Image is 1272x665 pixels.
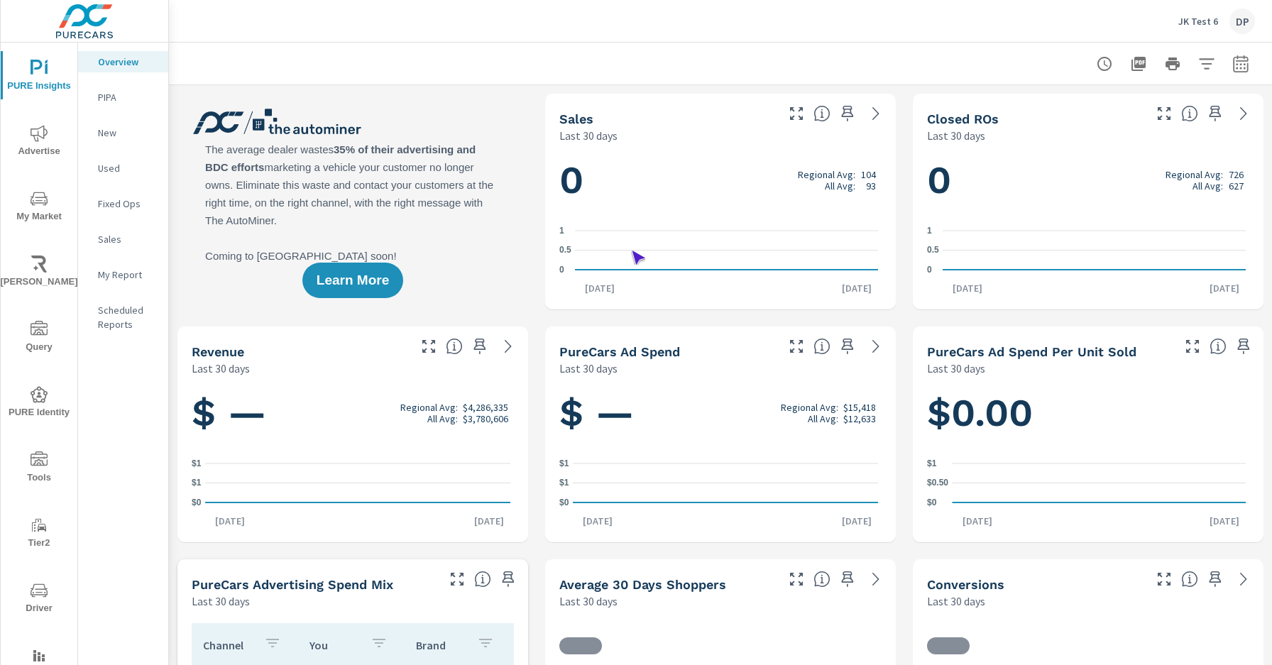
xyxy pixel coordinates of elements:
[559,577,726,592] h5: Average 30 Days Shoppers
[446,568,468,590] button: Make Fullscreen
[927,593,985,610] p: Last 30 days
[416,638,466,652] p: Brand
[474,571,491,588] span: This table looks at how you compare to the amount of budget you spend per channel as opposed to y...
[785,568,808,590] button: Make Fullscreen
[1166,169,1223,180] p: Regional Avg:
[575,281,625,295] p: [DATE]
[781,402,838,413] p: Regional Avg:
[78,264,168,285] div: My Report
[1227,50,1255,78] button: Select Date Range
[559,389,882,437] h1: $ —
[1232,568,1255,590] a: See more details in report
[836,102,859,125] span: Save this to your personalized report
[808,413,838,424] p: All Avg:
[785,335,808,358] button: Make Fullscreen
[785,102,808,125] button: Make Fullscreen
[5,451,73,486] span: Tools
[98,268,157,282] p: My Report
[813,338,830,355] span: Total cost of media for all PureCars channels for the selected dealership group over the selected...
[302,263,403,298] button: Learn More
[1200,281,1249,295] p: [DATE]
[1153,568,1175,590] button: Make Fullscreen
[192,458,202,468] text: $1
[427,413,458,424] p: All Avg:
[5,60,73,94] span: PURE Insights
[559,344,680,359] h5: PureCars Ad Spend
[927,344,1136,359] h5: PureCars Ad Spend Per Unit Sold
[836,335,859,358] span: Save this to your personalized report
[559,246,571,255] text: 0.5
[192,389,514,437] h1: $ —
[559,156,882,204] h1: 0
[843,413,876,424] p: $12,633
[309,638,359,652] p: You
[1200,514,1249,528] p: [DATE]
[400,402,458,413] p: Regional Avg:
[98,55,157,69] p: Overview
[192,478,202,488] text: $1
[203,638,253,652] p: Channel
[317,274,389,287] span: Learn More
[5,190,73,225] span: My Market
[798,169,855,180] p: Regional Avg:
[927,156,1249,204] h1: 0
[559,498,569,507] text: $0
[573,514,623,528] p: [DATE]
[98,197,157,211] p: Fixed Ops
[192,498,202,507] text: $0
[813,105,830,122] span: Number of vehicles sold by the dealership over the selected date range. [Source: This data is sou...
[813,571,830,588] span: A rolling 30 day total of daily Shoppers on the dealership website, averaged over the selected da...
[463,413,508,424] p: $3,780,606
[98,90,157,104] p: PIPA
[98,232,157,246] p: Sales
[1229,180,1244,192] p: 627
[78,229,168,250] div: Sales
[865,335,887,358] a: See more details in report
[468,335,491,358] span: Save this to your personalized report
[927,577,1004,592] h5: Conversions
[832,281,882,295] p: [DATE]
[5,386,73,421] span: PURE Identity
[78,51,168,72] div: Overview
[78,299,168,335] div: Scheduled Reports
[1124,50,1153,78] button: "Export Report to PDF"
[836,568,859,590] span: Save this to your personalized report
[78,122,168,143] div: New
[1232,335,1255,358] span: Save this to your personalized report
[943,281,992,295] p: [DATE]
[927,360,985,377] p: Last 30 days
[1158,50,1187,78] button: Print Report
[825,180,855,192] p: All Avg:
[927,458,937,468] text: $1
[78,87,168,108] div: PIPA
[192,577,393,592] h5: PureCars Advertising Spend Mix
[865,102,887,125] a: See more details in report
[927,127,985,144] p: Last 30 days
[1229,169,1244,180] p: 726
[1192,180,1223,192] p: All Avg:
[192,593,250,610] p: Last 30 days
[843,402,876,413] p: $15,418
[559,226,564,236] text: 1
[497,568,520,590] span: Save this to your personalized report
[5,125,73,160] span: Advertise
[78,158,168,179] div: Used
[1204,568,1227,590] span: Save this to your personalized report
[446,338,463,355] span: Total sales revenue over the selected date range. [Source: This data is sourced from the dealer’s...
[865,568,887,590] a: See more details in report
[953,514,1002,528] p: [DATE]
[192,344,244,359] h5: Revenue
[5,255,73,290] span: [PERSON_NAME]
[1210,338,1227,355] span: Average cost of advertising per each vehicle sold at the dealer over the selected date range. The...
[464,514,514,528] p: [DATE]
[5,582,73,617] span: Driver
[559,478,569,488] text: $1
[927,226,932,236] text: 1
[1192,50,1221,78] button: Apply Filters
[861,169,876,180] p: 104
[1232,102,1255,125] a: See more details in report
[866,180,876,192] p: 93
[1181,571,1198,588] span: The number of dealer-specified goals completed by a visitor. [Source: This data is provided by th...
[205,514,255,528] p: [DATE]
[832,514,882,528] p: [DATE]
